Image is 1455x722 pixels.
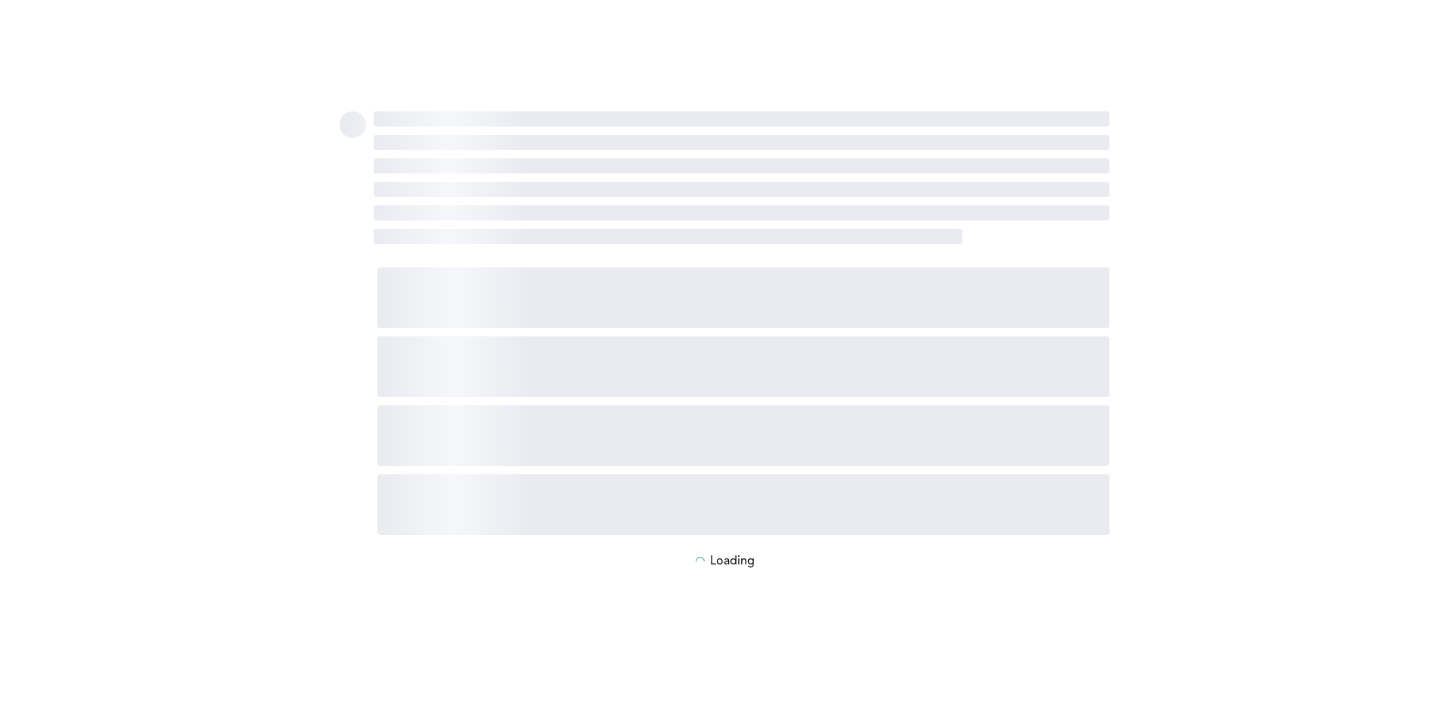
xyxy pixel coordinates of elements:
[377,336,1109,397] span: ‌
[374,158,1109,173] span: ‌
[339,111,366,138] span: ‌
[374,229,962,244] span: ‌
[710,555,755,568] p: Loading
[374,182,1109,197] span: ‌
[374,135,1109,150] span: ‌
[377,405,1109,466] span: ‌
[374,205,1109,220] span: ‌
[377,267,1109,328] span: ‌
[377,474,1109,535] span: ‌
[374,111,1109,127] span: ‌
